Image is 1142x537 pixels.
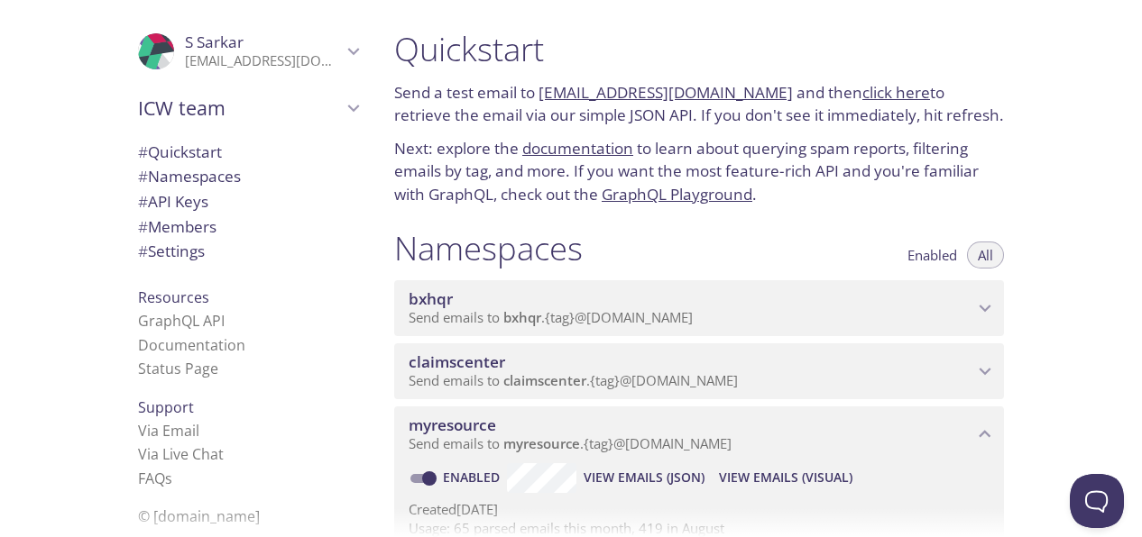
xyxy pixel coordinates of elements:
span: bxhqr [409,288,453,309]
h1: Quickstart [394,29,1004,69]
span: View Emails (JSON) [584,467,705,488]
span: # [138,141,148,162]
a: Status Page [138,359,218,378]
div: Namespaces [124,164,373,189]
a: FAQ [138,469,172,488]
div: API Keys [124,189,373,214]
a: GraphQL API [138,311,225,331]
button: View Emails (Visual) [712,463,860,492]
span: View Emails (Visual) [719,467,852,488]
span: s [165,469,172,488]
a: Documentation [138,335,245,355]
span: Resources [138,287,209,307]
span: # [138,216,148,237]
div: ICW team [124,85,373,132]
button: View Emails (JSON) [576,463,712,492]
span: Support [138,397,194,417]
span: Settings [138,241,205,261]
span: claimscenter [503,371,586,389]
a: documentation [522,138,633,159]
span: claimscenter [409,351,505,372]
span: # [138,166,148,187]
a: Enabled [440,469,507,486]
div: claimscenter namespace [394,343,1004,399]
iframe: Help Scout Beacon - Open [1070,474,1124,528]
span: © [DOMAIN_NAME] [138,506,260,526]
span: Quickstart [138,141,222,162]
div: Quickstart [124,140,373,165]
div: myresource namespace [394,406,1004,462]
span: # [138,241,148,261]
div: bxhqr namespace [394,280,1004,336]
span: Send emails to . {tag} @[DOMAIN_NAME] [409,308,693,326]
a: GraphQL Playground [602,184,752,205]
p: Next: explore the to learn about querying spam reports, filtering emails by tag, and more. If you... [394,137,1004,206]
span: API Keys [138,191,208,212]
span: Send emails to . {tag} @[DOMAIN_NAME] [409,371,738,389]
div: Members [124,214,373,240]
a: click here [862,82,930,103]
a: Via Email [138,421,199,441]
span: ICW team [138,96,342,121]
a: [EMAIL_ADDRESS][DOMAIN_NAME] [539,82,793,103]
span: bxhqr [503,308,541,326]
h1: Namespaces [394,228,583,268]
p: Send a test email to and then to retrieve the email via our simple JSON API. If you don't see it ... [394,81,1004,127]
div: S Sarkar [124,22,373,81]
button: All [967,241,1004,268]
p: Created [DATE] [409,500,990,519]
span: myresource [409,414,496,435]
a: Via Live Chat [138,444,224,464]
span: S Sarkar [185,32,244,52]
span: Send emails to . {tag} @[DOMAIN_NAME] [409,434,732,452]
span: myresource [503,434,580,452]
span: Members [138,216,216,237]
p: [EMAIL_ADDRESS][DOMAIN_NAME] [185,52,342,70]
button: Enabled [897,241,968,268]
span: Namespaces [138,166,241,187]
span: # [138,191,148,212]
div: Team Settings [124,239,373,264]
